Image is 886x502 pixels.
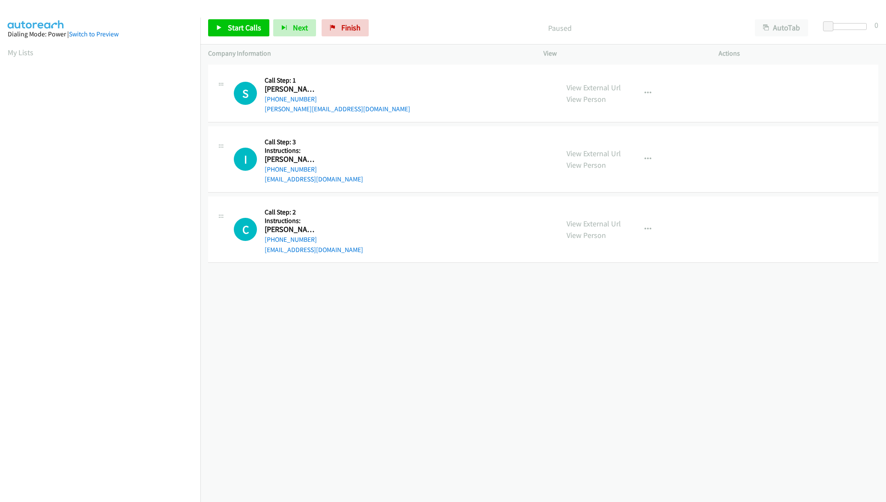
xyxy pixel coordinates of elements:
[228,23,261,33] span: Start Calls
[265,84,314,94] h2: [PERSON_NAME]
[69,30,119,38] a: Switch to Preview
[567,83,621,92] a: View External Url
[234,218,257,241] div: The call is yet to be attempted
[234,148,257,171] div: The call is yet to be attempted
[567,149,621,158] a: View External Url
[8,48,33,57] a: My Lists
[380,22,740,34] p: Paused
[567,230,606,240] a: View Person
[265,225,314,235] h2: [PERSON_NAME]
[265,95,317,103] a: [PHONE_NUMBER]
[265,235,317,244] a: [PHONE_NUMBER]
[234,148,257,171] h1: I
[265,246,363,254] a: [EMAIL_ADDRESS][DOMAIN_NAME]
[719,48,878,59] p: Actions
[341,23,361,33] span: Finish
[234,82,257,105] div: The call is yet to be attempted
[265,146,363,155] h5: Instructions:
[265,154,314,164] h2: [PERSON_NAME]
[265,217,363,225] h5: Instructions:
[265,165,317,173] a: [PHONE_NUMBER]
[208,48,528,59] p: Company Information
[8,29,193,39] div: Dialing Mode: Power |
[874,19,878,31] div: 0
[265,105,410,113] a: [PERSON_NAME][EMAIL_ADDRESS][DOMAIN_NAME]
[567,160,606,170] a: View Person
[293,23,308,33] span: Next
[567,94,606,104] a: View Person
[265,138,363,146] h5: Call Step: 3
[322,19,369,36] a: Finish
[265,76,410,85] h5: Call Step: 1
[208,19,269,36] a: Start Calls
[273,19,316,36] button: Next
[234,82,257,105] h1: S
[8,66,200,472] iframe: Dialpad
[265,208,363,217] h5: Call Step: 2
[827,23,867,30] div: Delay between calls (in seconds)
[567,219,621,229] a: View External Url
[234,218,257,241] h1: C
[543,48,703,59] p: View
[265,175,363,183] a: [EMAIL_ADDRESS][DOMAIN_NAME]
[755,19,808,36] button: AutoTab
